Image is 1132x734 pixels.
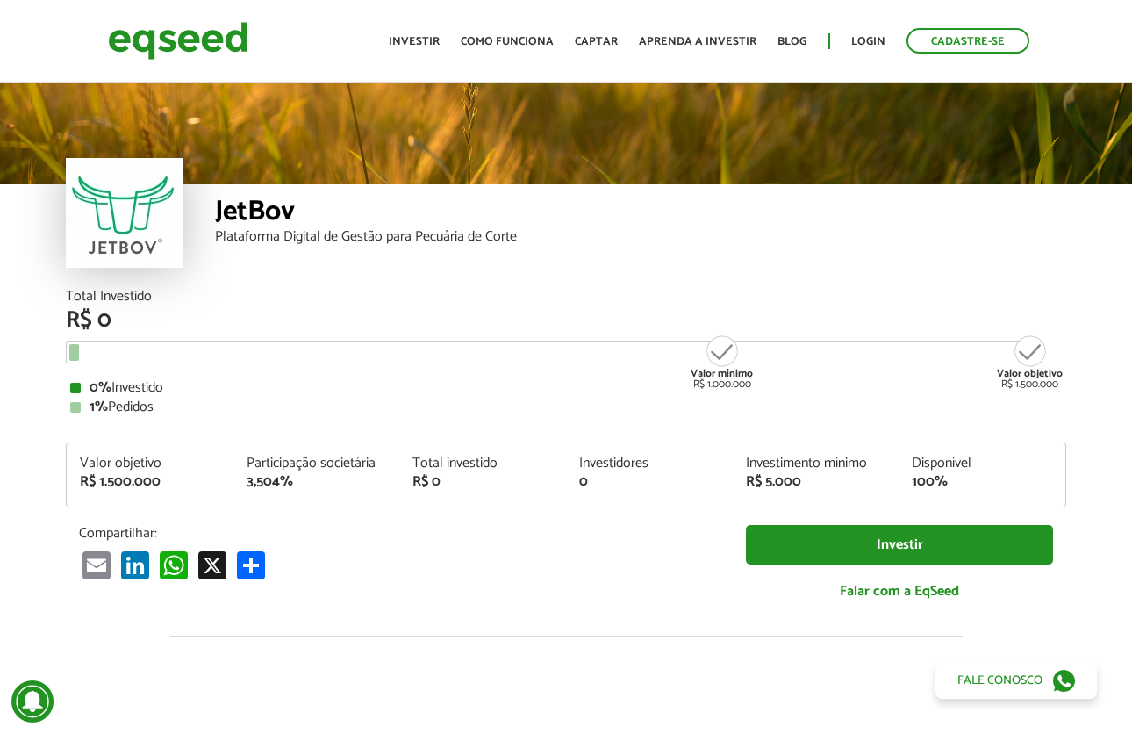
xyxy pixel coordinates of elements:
[412,475,553,489] div: R$ 0
[935,662,1097,699] a: Fale conosco
[389,36,440,47] a: Investir
[79,550,114,579] a: Email
[412,457,553,471] div: Total investido
[912,457,1052,471] div: Disponível
[79,525,720,542] p: Compartilhar:
[80,457,220,471] div: Valor objetivo
[777,36,806,47] a: Blog
[691,365,753,382] strong: Valor mínimo
[997,334,1063,390] div: R$ 1.500.000
[746,525,1053,565] a: Investir
[247,457,387,471] div: Participação societária
[746,475,886,489] div: R$ 5.000
[195,550,230,579] a: X
[746,457,886,471] div: Investimento mínimo
[997,365,1063,382] strong: Valor objetivo
[118,550,153,579] a: LinkedIn
[80,475,220,489] div: R$ 1.500.000
[66,309,1066,332] div: R$ 0
[906,28,1029,54] a: Cadastre-se
[70,381,1062,395] div: Investido
[247,475,387,489] div: 3,504%
[215,198,1066,230] div: JetBov
[90,376,111,399] strong: 0%
[851,36,885,47] a: Login
[912,475,1052,489] div: 100%
[108,18,248,64] img: EqSeed
[461,36,554,47] a: Como funciona
[746,573,1053,609] a: Falar com a EqSeed
[639,36,756,47] a: Aprenda a investir
[156,550,191,579] a: WhatsApp
[215,230,1066,244] div: Plataforma Digital de Gestão para Pecuária de Corte
[579,475,720,489] div: 0
[575,36,618,47] a: Captar
[579,457,720,471] div: Investidores
[233,550,269,579] a: Compartilhar
[90,395,108,419] strong: 1%
[70,400,1062,414] div: Pedidos
[689,334,755,390] div: R$ 1.000.000
[66,290,1066,304] div: Total Investido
